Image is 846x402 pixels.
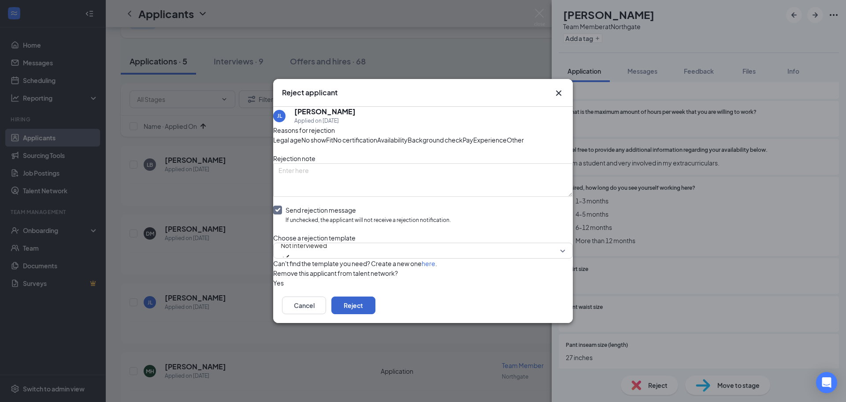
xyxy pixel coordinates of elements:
[273,234,356,242] span: Choose a rejection template
[282,88,338,98] h3: Reject applicant
[463,135,473,145] span: Pay
[281,239,327,252] span: Not Interviewed
[273,154,315,162] span: Rejection note
[273,269,398,277] span: Remove this applicant from talent network?
[273,126,335,134] span: Reasons for rejection
[553,88,564,98] button: Close
[816,372,837,393] div: Open Intercom Messenger
[294,116,356,125] div: Applied on [DATE]
[553,88,564,98] svg: Cross
[282,297,326,314] button: Cancel
[281,252,291,263] svg: Checkmark
[331,297,375,314] button: Reject
[408,135,463,145] span: Background check
[277,112,282,120] div: JL
[273,278,284,288] span: Yes
[507,135,524,145] span: Other
[333,135,377,145] span: No certification
[273,135,301,145] span: Legal age
[377,135,408,145] span: Availability
[422,259,435,267] a: here
[326,135,333,145] span: Fit
[473,135,507,145] span: Experience
[294,107,356,116] h5: [PERSON_NAME]
[301,135,326,145] span: No show
[273,259,437,267] span: Can't find the template you need? Create a new one .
